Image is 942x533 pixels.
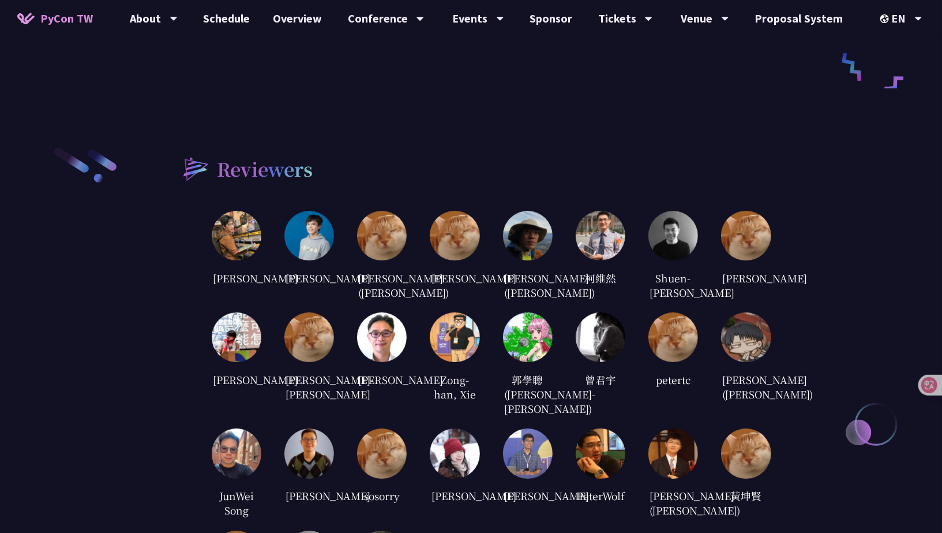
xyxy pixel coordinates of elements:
img: 2fb25c4dbcc2424702df8acae420c189.jpg [284,428,334,478]
div: 黃坤賢 [721,487,771,505]
div: 曾君宇 [576,371,625,388]
img: 82d23fd0d510ffd9e682b2efc95fb9e0.jpg [576,312,625,362]
div: [PERSON_NAME] ([PERSON_NAME]) [648,487,698,519]
div: [PERSON_NAME] ([PERSON_NAME]) [503,269,553,301]
img: d0223f4f332c07bbc4eacc3daa0b50af.jpg [357,312,407,362]
span: PyCon TW [40,10,93,27]
img: default.0dba411.jpg [357,211,407,260]
a: PyCon TW [6,4,104,33]
div: [PERSON_NAME] ([PERSON_NAME]) [357,269,407,301]
div: PeterWolf [576,487,625,505]
img: 474439d49d7dff4bbb1577ca3eb831a2.jpg [430,312,479,362]
img: Locale Icon [880,14,892,23]
img: Home icon of PyCon TW 2025 [17,13,35,24]
div: [PERSON_NAME] [357,371,407,388]
div: [PERSON_NAME] [212,371,261,388]
div: [PERSON_NAME] [284,487,334,505]
div: [PERSON_NAME]-[PERSON_NAME] [284,371,334,402]
div: 柯維然 [576,269,625,286]
img: 556a545ec8e13308227429fdb6de85d1.jpg [576,211,625,260]
div: [PERSON_NAME] [212,269,261,286]
img: default.0dba411.jpg [721,428,771,478]
div: petertc [648,371,698,388]
img: 666459b874776088829a0fab84ecbfc6.jpg [430,428,479,478]
img: default.0dba411.jpg [357,428,407,478]
img: 0ef73766d8c3fcb0619c82119e72b9bb.jpg [212,312,261,362]
img: 33cae1ec12c9fa3a44a108271202f9f1.jpg [503,211,553,260]
div: [PERSON_NAME] [503,487,553,505]
img: 25c07452fc50a232619605b3e350791e.jpg [212,211,261,260]
div: [PERSON_NAME] [721,269,771,286]
img: default.0dba411.jpg [721,211,771,260]
img: ca361b68c0e016b2f2016b0cb8f298d8.jpg [503,428,553,478]
div: Zong-han, Xie [430,371,479,402]
h2: Reviewers [217,155,313,182]
div: sosorry [357,487,407,505]
img: cc92e06fafd13445e6a1d6468371e89a.jpg [212,428,261,478]
img: 16744c180418750eaf2695dae6de9abb.jpg [721,312,771,362]
div: [PERSON_NAME] [284,269,334,286]
img: 5b816cddee2d20b507d57779bce7e155.jpg [648,211,698,260]
div: 郭學聰 ([PERSON_NAME]-[PERSON_NAME]) [503,371,553,417]
div: JunWei Song [212,487,261,519]
img: default.0dba411.jpg [284,312,334,362]
img: 761e049ec1edd5d40c9073b5ed8731ef.jpg [503,312,553,362]
div: [PERSON_NAME] ([PERSON_NAME]) [721,371,771,402]
img: default.0dba411.jpg [430,211,479,260]
img: eb8f9b31a5f40fbc9a4405809e126c3f.jpg [284,211,334,260]
div: [PERSON_NAME] [430,269,479,286]
img: heading-bullet [171,146,217,190]
img: a9d086477deb5ee7d1da43ccc7d68f28.jpg [648,428,698,478]
img: fc8a005fc59e37cdaca7cf5c044539c8.jpg [576,428,625,478]
div: [PERSON_NAME] [430,487,479,505]
img: default.0dba411.jpg [648,312,698,362]
div: Shuen-[PERSON_NAME] [648,269,698,301]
